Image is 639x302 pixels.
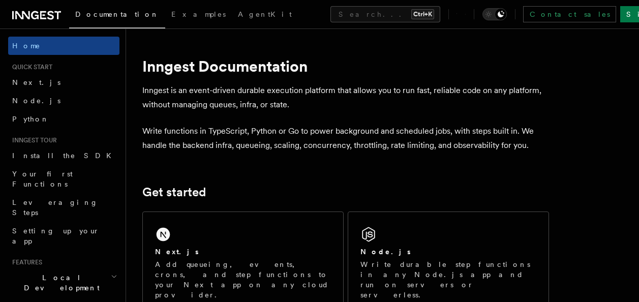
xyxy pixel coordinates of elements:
span: Setting up your app [12,227,100,245]
span: Inngest tour [8,136,57,144]
span: Documentation [75,10,159,18]
span: Examples [171,10,226,18]
span: AgentKit [238,10,292,18]
a: Examples [165,3,232,27]
button: Toggle dark mode [482,8,507,20]
a: Home [8,37,119,55]
span: Home [12,41,41,51]
a: Documentation [69,3,165,28]
span: Install the SDK [12,152,117,160]
a: Next.js [8,73,119,92]
span: Your first Functions [12,170,73,188]
a: Get started [142,185,206,199]
a: AgentKit [232,3,298,27]
a: Contact sales [523,6,616,22]
kbd: Ctrl+K [411,9,434,19]
p: Write functions in TypeScript, Python or Go to power background and scheduled jobs, with steps bu... [142,124,549,153]
button: Search...Ctrl+K [330,6,440,22]
a: Leveraging Steps [8,193,119,222]
a: Node.js [8,92,119,110]
span: Features [8,258,42,266]
span: Quick start [8,63,52,71]
span: Next.js [12,78,60,86]
span: Python [12,115,49,123]
p: Write durable step functions in any Node.js app and run on servers or serverless. [360,259,536,300]
a: Your first Functions [8,165,119,193]
h1: Inngest Documentation [142,57,549,75]
h2: Node.js [360,247,411,257]
button: Local Development [8,268,119,297]
span: Node.js [12,97,60,105]
p: Inngest is an event-driven durable execution platform that allows you to run fast, reliable code ... [142,83,549,112]
p: Add queueing, events, crons, and step functions to your Next app on any cloud provider. [155,259,331,300]
a: Python [8,110,119,128]
span: Leveraging Steps [12,198,98,217]
a: Install the SDK [8,146,119,165]
h2: Next.js [155,247,199,257]
span: Local Development [8,273,111,293]
a: Setting up your app [8,222,119,250]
